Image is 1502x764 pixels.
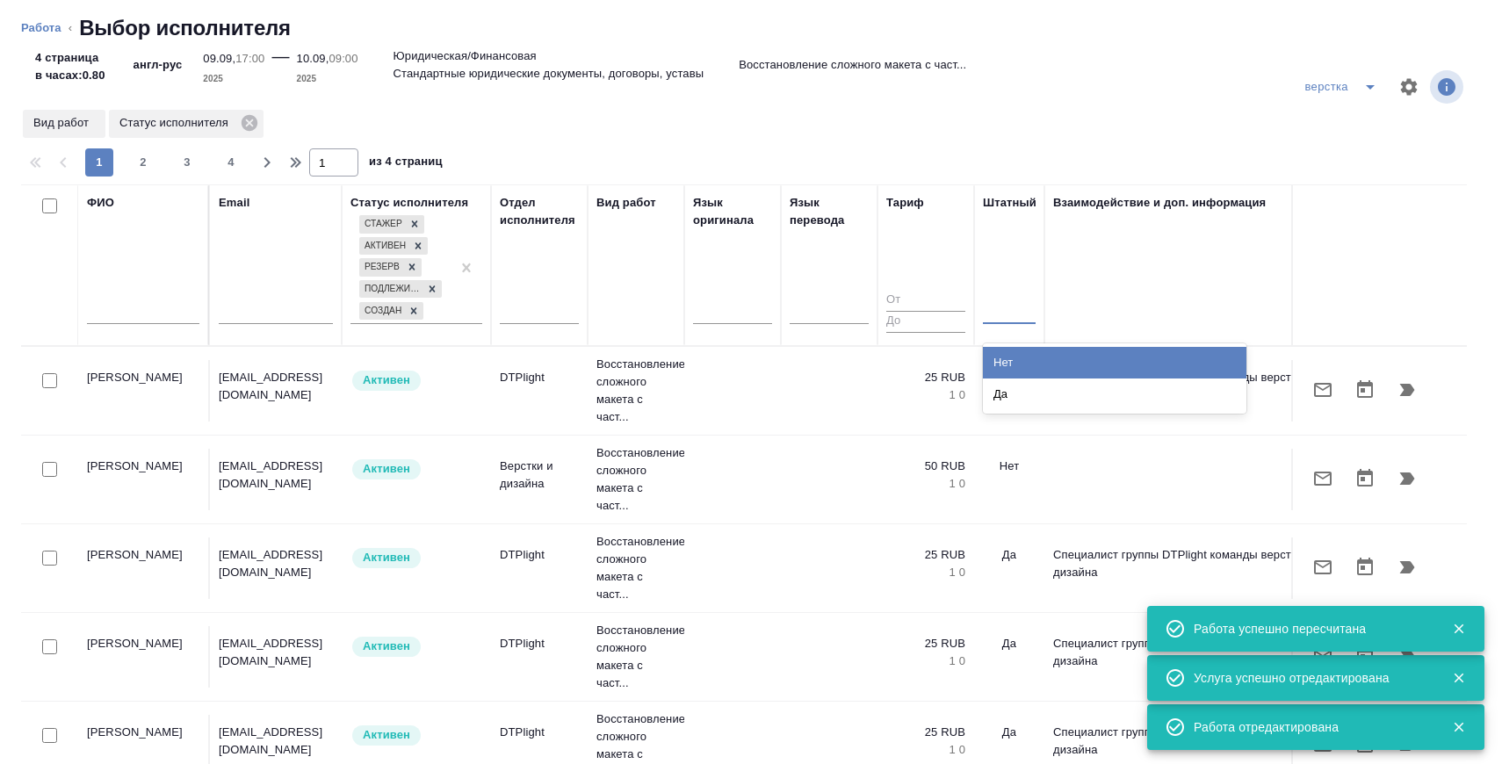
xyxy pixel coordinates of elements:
div: Язык перевода [790,194,869,229]
div: Язык оригинала [693,194,772,229]
div: Рядовой исполнитель: назначай с учетом рейтинга [350,369,482,393]
p: Активен [363,549,410,566]
div: Работа успешно пересчитана [1194,620,1426,638]
td: [PERSON_NAME] [78,626,210,688]
input: Выбери исполнителей, чтобы отправить приглашение на работу [42,373,57,388]
td: DTPlight [491,537,588,599]
span: Настроить таблицу [1388,66,1430,108]
button: Продолжить [1386,546,1428,588]
div: ФИО [87,194,114,212]
input: Выбери исполнителей, чтобы отправить приглашение на работу [42,728,57,743]
button: Отправить предложение о работе [1302,546,1344,588]
p: Активен [363,638,410,655]
button: Закрыть [1441,621,1477,637]
div: Стажер, Активен, Резерв, Подлежит внедрению, Создан [357,300,425,322]
p: Активен [363,460,410,478]
p: Статус исполнителя [119,114,235,132]
div: split button [1300,73,1387,101]
p: 1 0 [886,741,965,759]
div: Стажер, Активен, Резерв, Подлежит внедрению, Создан [357,278,444,300]
div: Резерв [359,258,402,277]
p: 1 0 [886,386,965,404]
p: 17:00 [235,52,264,65]
div: Email [219,194,249,212]
div: Работа отредактирована [1194,718,1426,736]
td: Да [974,626,1044,688]
input: До [886,311,965,333]
td: Нет [974,449,1044,510]
button: Открыть календарь загрузки [1344,369,1386,411]
button: Закрыть [1441,719,1477,735]
p: [EMAIL_ADDRESS][DOMAIN_NAME] [219,635,333,670]
p: Юридическая/Финансовая [394,47,537,65]
span: Посмотреть информацию [1430,70,1467,104]
span: из 4 страниц [369,151,443,177]
p: Восстановление сложного макета с част... [739,56,966,74]
td: [PERSON_NAME] [78,360,210,422]
div: Подлежит внедрению [359,280,422,299]
p: 1 0 [886,475,965,493]
p: [EMAIL_ADDRESS][DOMAIN_NAME] [219,724,333,759]
input: От [886,290,965,312]
td: Верстки и дизайна [491,449,588,510]
button: 2 [129,148,157,177]
div: Тариф [886,194,924,212]
span: 2 [129,154,157,171]
div: Стажер, Активен, Резерв, Подлежит внедрению, Создан [357,213,426,235]
p: Восстановление сложного макета с част... [596,622,675,692]
p: Вид работ [33,114,95,132]
p: Специалист группы DTPlight команды верстки и дизайна [1053,546,1343,581]
div: Рядовой исполнитель: назначай с учетом рейтинга [350,546,482,570]
p: Восстановление сложного макета с част... [596,356,675,426]
div: Статус исполнителя [350,194,468,212]
div: Стажер, Активен, Резерв, Подлежит внедрению, Создан [357,235,430,257]
div: Рядовой исполнитель: назначай с учетом рейтинга [350,458,482,481]
p: 10.09, [297,52,329,65]
p: Восстановление сложного макета с част... [596,444,675,515]
h2: Выбор исполнителя [79,14,291,42]
p: 25 RUB [886,635,965,652]
td: Да [974,537,1044,599]
button: Открыть календарь загрузки [1344,458,1386,500]
div: Создан [359,302,404,321]
div: Активен [359,237,408,256]
div: Нет [983,347,1246,378]
div: Штатный [983,194,1036,212]
div: — [271,42,289,88]
p: 4 страница [35,49,105,67]
button: Отправить предложение о работе [1302,458,1344,500]
p: 1 0 [886,652,965,670]
p: Специалист группы DTPlight команды верстки и дизайна [1053,724,1343,759]
button: 4 [217,148,245,177]
p: [EMAIL_ADDRESS][DOMAIN_NAME] [219,546,333,581]
td: [PERSON_NAME] [78,449,210,510]
span: 4 [217,154,245,171]
td: [PERSON_NAME] [78,537,210,599]
button: Отправить предложение о работе [1302,369,1344,411]
p: Активен [363,371,410,389]
p: Специалист группы DTPlight команды верстки и дизайна [1053,635,1343,670]
div: Да [983,378,1246,410]
p: Восстановление сложного макета с част... [596,533,675,603]
p: 25 RUB [886,369,965,386]
input: Выбери исполнителей, чтобы отправить приглашение на работу [42,551,57,566]
input: Выбери исполнителей, чтобы отправить приглашение на работу [42,639,57,654]
div: Стажер [359,215,405,234]
p: 50 RUB [886,458,965,475]
li: ‹ [69,19,72,37]
span: 3 [173,154,201,171]
div: Отдел исполнителя [500,194,579,229]
p: 25 RUB [886,724,965,741]
div: Вид работ [596,194,656,212]
button: Продолжить [1386,369,1428,411]
div: Рядовой исполнитель: назначай с учетом рейтинга [350,724,482,747]
td: Да [974,360,1044,422]
p: 09.09, [203,52,235,65]
a: Работа [21,21,61,34]
p: 1 0 [886,564,965,581]
td: DTPlight [491,626,588,688]
nav: breadcrumb [21,14,1481,42]
div: Стажер, Активен, Резерв, Подлежит внедрению, Создан [357,256,423,278]
p: [EMAIL_ADDRESS][DOMAIN_NAME] [219,369,333,404]
button: Закрыть [1441,670,1477,686]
